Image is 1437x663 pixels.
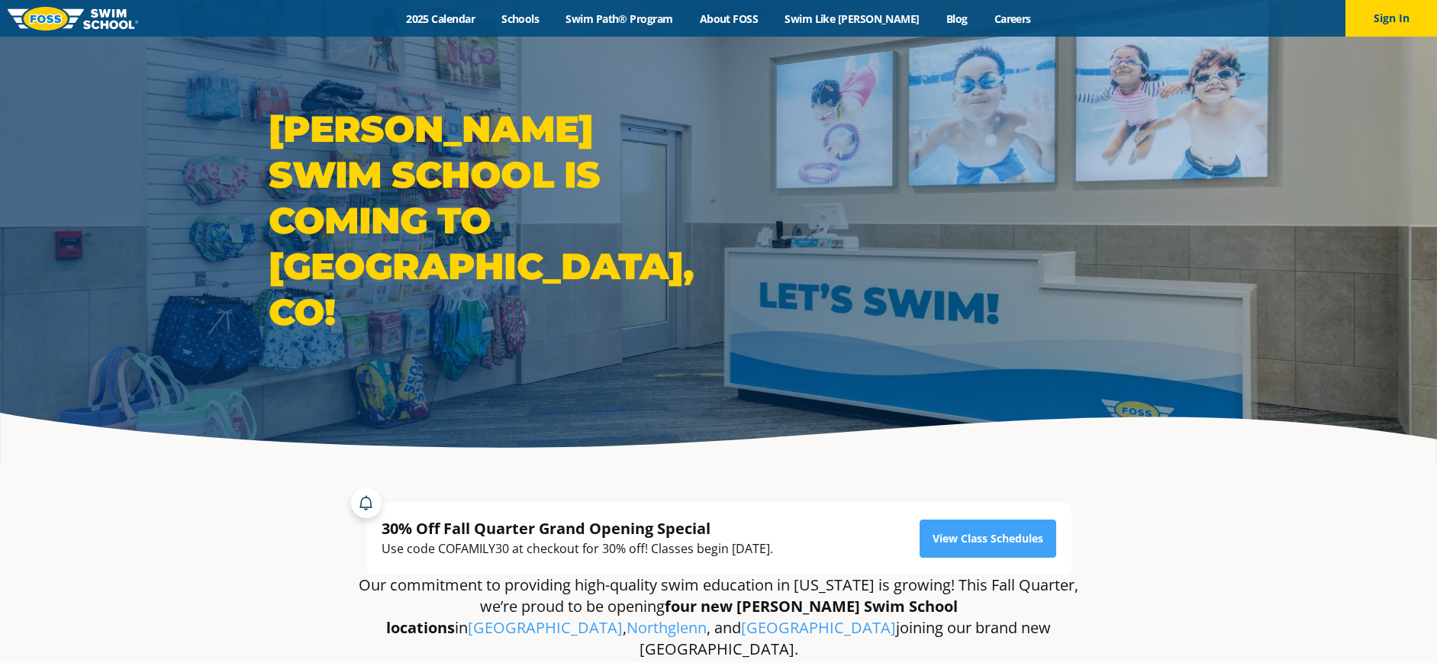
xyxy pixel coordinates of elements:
[772,11,933,26] a: Swim Like [PERSON_NAME]
[488,11,553,26] a: Schools
[382,518,773,539] div: 30% Off Fall Quarter Grand Opening Special
[468,617,623,638] a: [GEOGRAPHIC_DATA]
[359,574,1079,660] p: Our commitment to providing high-quality swim education in [US_STATE] is growing! This Fall Quart...
[741,617,896,638] a: [GEOGRAPHIC_DATA]
[553,11,686,26] a: Swim Path® Program
[382,539,773,559] div: Use code COFAMILY30 at checkout for 30% off! Classes begin [DATE].
[981,11,1044,26] a: Careers
[393,11,488,26] a: 2025 Calendar
[386,596,958,638] strong: four new [PERSON_NAME] Swim School locations
[627,617,707,638] a: Northglenn
[933,11,981,26] a: Blog
[8,7,138,31] img: FOSS Swim School Logo
[686,11,772,26] a: About FOSS
[920,520,1056,558] a: View Class Schedules
[269,106,711,335] h1: [PERSON_NAME] Swim School is coming to [GEOGRAPHIC_DATA], CO!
